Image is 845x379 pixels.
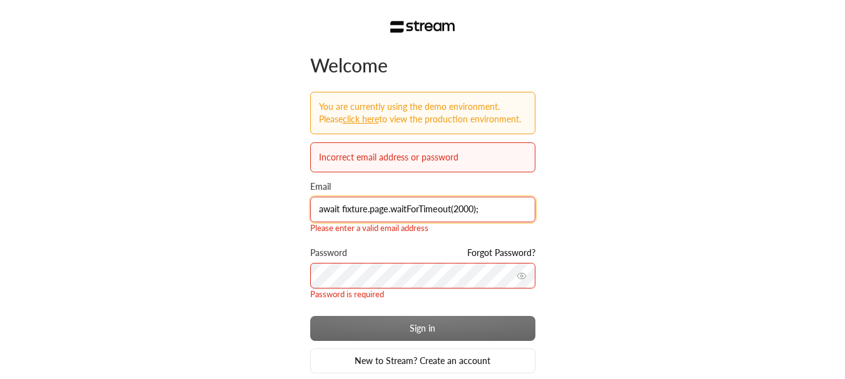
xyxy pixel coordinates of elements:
[310,348,535,373] a: New to Stream? Create an account
[310,180,331,193] label: Email
[390,21,455,33] img: Stream Logo
[467,247,535,259] a: Forgot Password?
[319,151,527,164] div: Incorrect email address or password
[310,54,388,76] span: Welcome
[319,101,527,126] div: You are currently using the demo environment. Please to view the production environment.
[310,222,535,235] div: Please enter a valid email address
[512,266,532,286] button: toggle password visibility
[343,114,379,124] a: Click here
[310,288,535,301] div: Password is required
[310,247,347,259] label: Password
